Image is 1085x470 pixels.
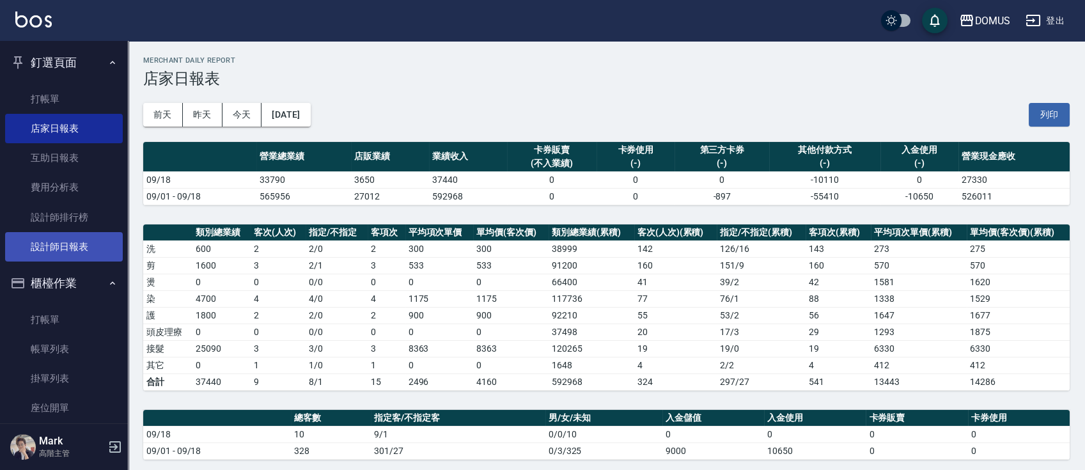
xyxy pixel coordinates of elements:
[871,290,967,307] td: 1338
[507,188,597,205] td: 0
[634,274,717,290] td: 41
[256,171,351,188] td: 33790
[806,340,871,357] td: 19
[256,188,351,205] td: 565956
[405,324,474,340] td: 0
[306,373,367,390] td: 8/1
[429,142,507,172] th: 業績收入
[222,103,262,127] button: 今天
[368,340,405,357] td: 3
[473,257,549,274] td: 533
[256,142,351,172] th: 營業總業績
[368,240,405,257] td: 2
[192,340,251,357] td: 25090
[192,257,251,274] td: 1600
[192,224,251,241] th: 類別總業績
[545,443,662,459] td: 0/3/325
[967,274,1070,290] td: 1620
[192,324,251,340] td: 0
[5,84,123,114] a: 打帳單
[473,324,549,340] td: 0
[5,334,123,364] a: 帳單列表
[866,410,967,427] th: 卡券販賣
[806,373,871,390] td: 541
[866,443,967,459] td: 0
[871,274,967,290] td: 1581
[306,257,367,274] td: 2 / 1
[634,290,717,307] td: 77
[368,324,405,340] td: 0
[764,410,866,427] th: 入金使用
[10,434,36,460] img: Person
[634,257,717,274] td: 160
[634,324,717,340] td: 20
[5,173,123,202] a: 費用分析表
[600,143,671,157] div: 卡券使用
[806,224,871,241] th: 客項次(累積)
[871,240,967,257] td: 273
[5,267,123,300] button: 櫃檯作業
[510,157,593,170] div: (不入業績)
[351,142,429,172] th: 店販業績
[429,171,507,188] td: 37440
[678,143,766,157] div: 第三方卡券
[806,324,871,340] td: 29
[717,224,806,241] th: 指定/不指定(累積)
[764,426,866,443] td: 0
[5,305,123,334] a: 打帳單
[764,443,866,459] td: 10650
[368,257,405,274] td: 3
[717,274,806,290] td: 39 / 2
[968,426,1070,443] td: 0
[958,142,1070,172] th: 營業現金應收
[717,373,806,390] td: 297/27
[306,307,367,324] td: 2 / 0
[183,103,222,127] button: 昨天
[510,143,593,157] div: 卡券販賣
[143,142,1070,205] table: a dense table
[967,324,1070,340] td: 1875
[717,357,806,373] td: 2 / 2
[769,188,880,205] td: -55410
[405,357,474,373] td: 0
[192,240,251,257] td: 600
[143,324,192,340] td: 頭皮理療
[405,290,474,307] td: 1175
[600,157,671,170] div: (-)
[884,157,955,170] div: (-)
[549,224,634,241] th: 類別總業績(累積)
[967,240,1070,257] td: 275
[717,240,806,257] td: 126 / 16
[880,171,958,188] td: 0
[473,307,549,324] td: 900
[5,203,123,232] a: 設計師排行榜
[405,240,474,257] td: 300
[405,224,474,241] th: 平均項次單價
[871,373,967,390] td: 13443
[549,307,634,324] td: 92210
[251,224,306,241] th: 客次(人次)
[675,171,769,188] td: 0
[1029,103,1070,127] button: 列印
[251,357,306,373] td: 1
[634,340,717,357] td: 19
[143,373,192,390] td: 合計
[291,426,371,443] td: 10
[15,12,52,27] img: Logo
[967,257,1070,274] td: 570
[261,103,310,127] button: [DATE]
[473,340,549,357] td: 8363
[473,290,549,307] td: 1175
[5,143,123,173] a: 互助日報表
[251,340,306,357] td: 3
[806,240,871,257] td: 143
[717,324,806,340] td: 17 / 3
[549,373,634,390] td: 592968
[545,426,662,443] td: 0/0/10
[545,410,662,427] th: 男/女/未知
[306,290,367,307] td: 4 / 0
[5,114,123,143] a: 店家日報表
[143,257,192,274] td: 剪
[251,307,306,324] td: 2
[251,373,306,390] td: 9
